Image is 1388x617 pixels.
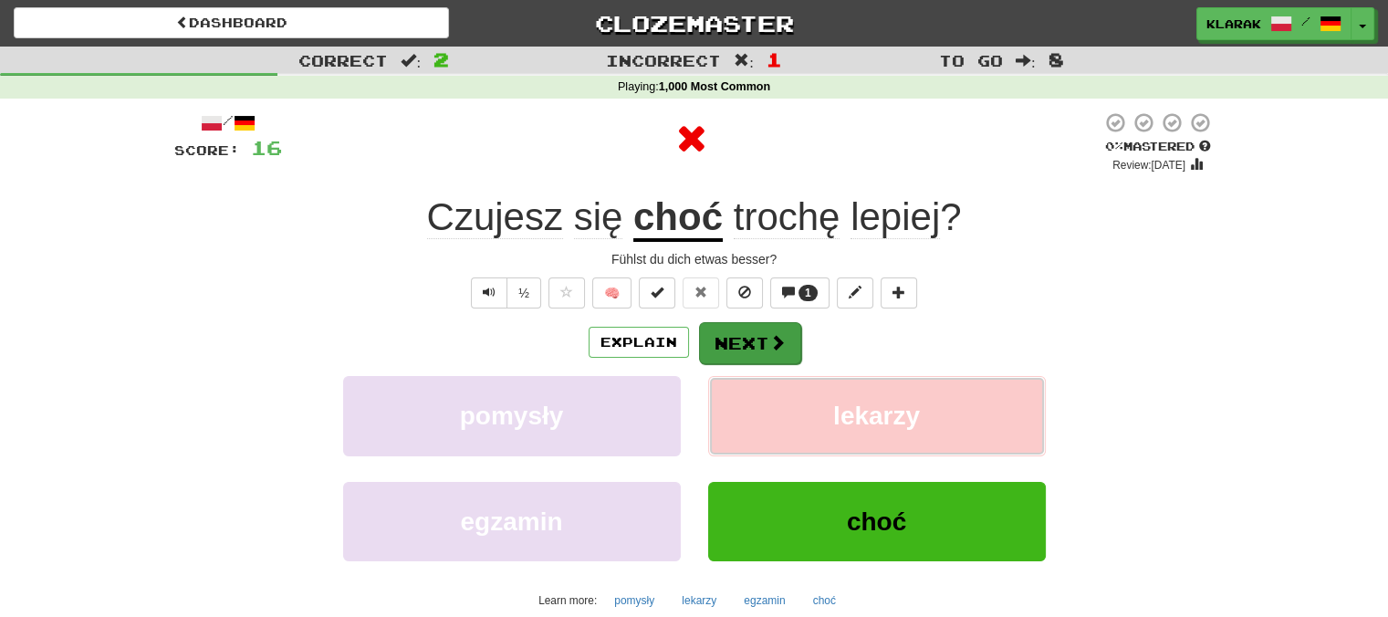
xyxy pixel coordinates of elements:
[1301,15,1310,27] span: /
[699,322,801,364] button: Next
[1049,48,1064,70] span: 8
[881,277,917,308] button: Add to collection (alt+a)
[298,51,388,69] span: Correct
[1016,53,1036,68] span: :
[14,7,449,38] a: Dashboard
[460,402,564,430] span: pomysły
[174,250,1215,268] div: Fühlst du dich etwas besser?
[471,277,507,308] button: Play sentence audio (ctl+space)
[805,287,811,299] span: 1
[538,594,597,607] small: Learn more:
[939,51,1003,69] span: To go
[401,53,421,68] span: :
[589,327,689,358] button: Explain
[460,507,562,536] span: egzamin
[467,277,541,308] div: Text-to-speech controls
[1196,7,1351,40] a: KLARAK /
[726,277,763,308] button: Ignore sentence (alt+i)
[851,195,940,239] span: lepiej
[708,482,1046,561] button: choć
[672,587,726,614] button: lekarzy
[476,7,912,39] a: Clozemaster
[433,48,449,70] span: 2
[343,376,681,455] button: pomysły
[251,136,282,159] span: 16
[1101,139,1215,155] div: Mastered
[506,277,541,308] button: ½
[770,277,830,308] button: 1
[734,587,795,614] button: egzamin
[633,195,723,242] u: choć
[708,376,1046,455] button: lekarzy
[734,53,754,68] span: :
[548,277,585,308] button: Favorite sentence (alt+f)
[1112,159,1185,172] small: Review: [DATE]
[1206,16,1261,32] span: KLARAK
[723,195,962,239] span: ?
[837,277,873,308] button: Edit sentence (alt+d)
[734,195,840,239] span: trochę
[833,402,920,430] span: lekarzy
[427,195,563,239] span: Czujesz
[343,482,681,561] button: egzamin
[604,587,664,614] button: pomysły
[574,195,623,239] span: się
[659,80,770,93] strong: 1,000 Most Common
[683,277,719,308] button: Reset to 0% Mastered (alt+r)
[847,507,906,536] span: choć
[592,277,631,308] button: 🧠
[174,142,240,158] span: Score:
[803,587,846,614] button: choć
[639,277,675,308] button: Set this sentence to 100% Mastered (alt+m)
[606,51,721,69] span: Incorrect
[174,111,282,134] div: /
[1105,139,1123,153] span: 0 %
[767,48,782,70] span: 1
